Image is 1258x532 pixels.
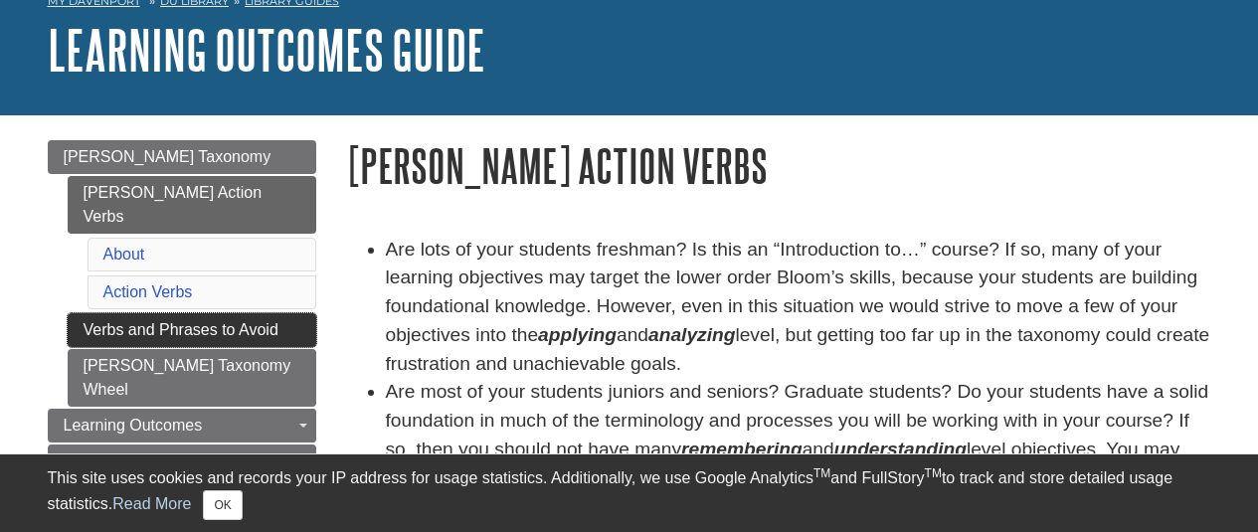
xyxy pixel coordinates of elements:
em: understanding [834,439,967,459]
button: Close [203,490,242,520]
a: [PERSON_NAME] Taxonomy [48,140,316,174]
div: This site uses cookies and records your IP address for usage statistics. Additionally, we use Goo... [48,466,1211,520]
a: About [103,246,145,263]
a: [PERSON_NAME] Taxonomy Wheel [68,349,316,407]
a: Learning Outcomes Guide [48,19,485,81]
a: Action Verbs [103,283,193,300]
a: [PERSON_NAME] Action Verbs [68,176,316,234]
h1: [PERSON_NAME] Action Verbs [346,140,1211,191]
a: Read More [112,495,191,512]
sup: TM [813,466,830,480]
div: Guide Page Menu [48,140,316,478]
sup: TM [925,466,942,480]
span: Learning Outcomes [64,417,203,434]
a: Learning Outcomes [48,409,316,443]
a: Learning Domains [48,444,316,478]
span: [PERSON_NAME] Taxonomy [64,148,271,165]
strong: applying [538,324,617,345]
li: Are lots of your students freshman? Is this an “Introduction to…” course? If so, many of your lea... [386,236,1211,379]
a: Verbs and Phrases to Avoid [68,313,316,347]
strong: analyzing [648,324,735,345]
em: remembering [681,439,803,459]
span: Learning Domains [64,452,193,469]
